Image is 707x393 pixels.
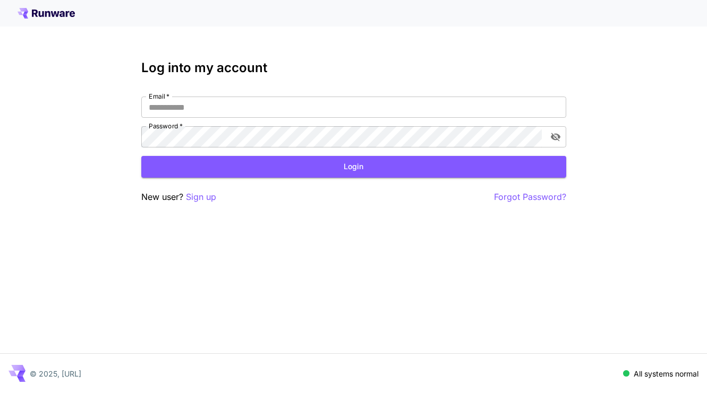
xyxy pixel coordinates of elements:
label: Password [149,121,183,130]
p: © 2025, [URL] [30,368,81,379]
button: Sign up [186,190,216,204]
button: toggle password visibility [546,127,565,146]
label: Email [149,92,169,101]
p: New user? [141,190,216,204]
p: All systems normal [634,368,699,379]
button: Forgot Password? [494,190,566,204]
button: Login [141,156,566,178]
h3: Log into my account [141,60,566,75]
